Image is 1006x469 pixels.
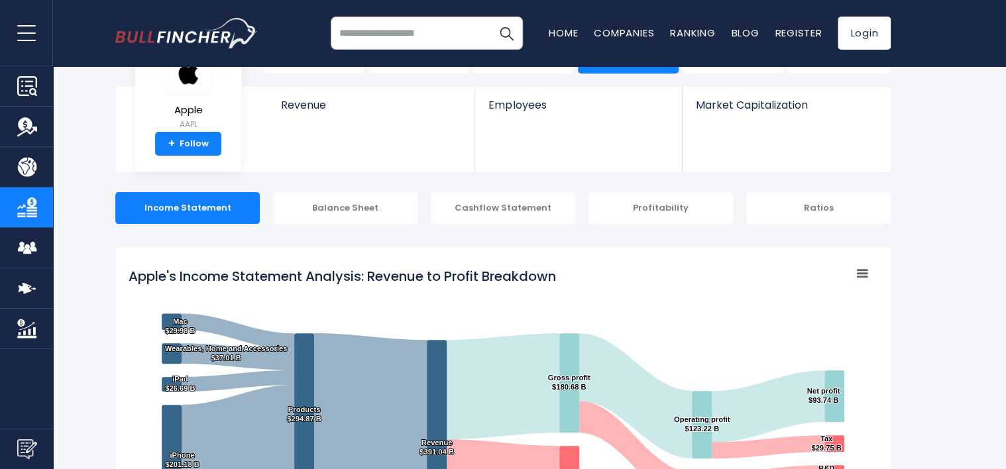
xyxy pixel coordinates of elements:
div: Cashflow Statement [431,192,575,224]
text: Revenue $391.04 B [419,439,454,456]
text: Net profit $93.74 B [807,387,840,404]
text: Wearables, Home and Accessories $37.01 B [165,344,288,362]
a: Register [775,26,822,40]
a: +Follow [155,132,221,156]
span: Apple [165,105,211,116]
a: Ranking [670,26,715,40]
div: Balance Sheet [273,192,418,224]
text: Products $294.87 B [287,405,321,423]
text: Mac $29.98 B [165,317,195,335]
text: iPhone $201.18 B [165,451,199,468]
span: Market Capitalization [696,99,876,111]
a: Blog [731,26,759,40]
img: bullfincher logo [115,18,258,48]
span: Employees [488,99,668,111]
strong: + [168,138,175,150]
text: iPad $26.69 B [165,375,195,392]
span: Revenue [281,99,462,111]
a: Home [549,26,578,40]
text: Tax $29.75 B [811,435,841,452]
text: Operating profit $123.22 B [674,415,730,433]
a: Employees [475,87,681,134]
div: Profitability [588,192,733,224]
a: Revenue [268,87,475,134]
button: Search [490,17,523,50]
a: Apple AAPL [164,50,212,132]
tspan: Apple's Income Statement Analysis: Revenue to Profit Breakdown [129,267,556,286]
div: Ratios [746,192,891,224]
a: Login [838,17,891,50]
a: Go to homepage [115,18,258,48]
a: Market Capitalization [683,87,889,134]
div: Income Statement [115,192,260,224]
small: AAPL [165,119,211,130]
a: Companies [594,26,654,40]
text: Gross profit $180.68 B [548,374,590,391]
